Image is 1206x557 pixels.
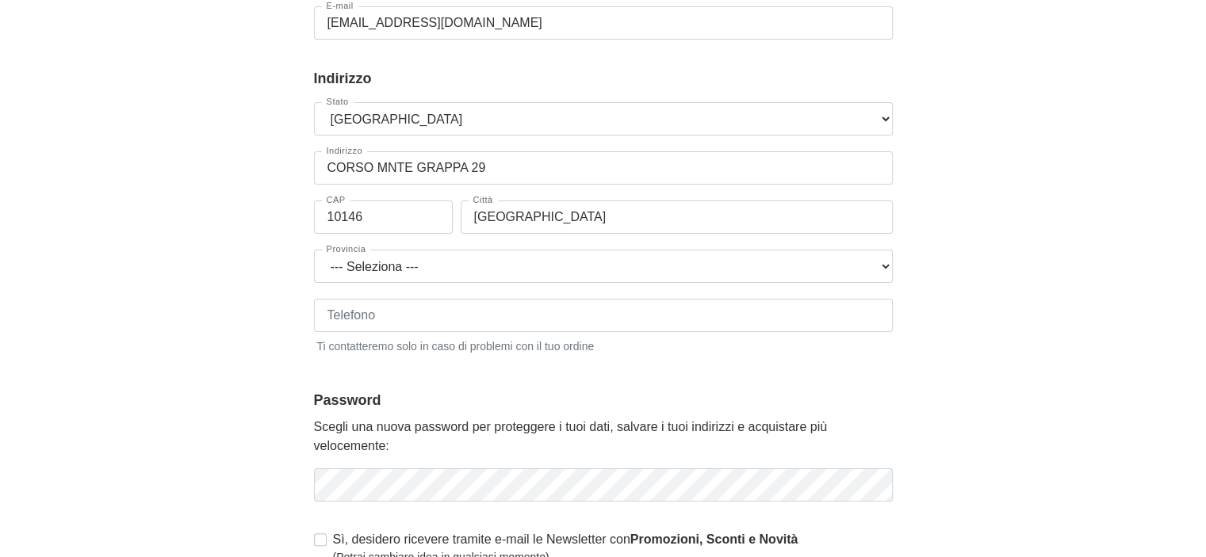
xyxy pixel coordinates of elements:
small: Ti contatteremo solo in caso di problemi con il tuo ordine [314,335,893,355]
label: E-mail [322,2,358,10]
input: Telefono [314,299,893,332]
input: E-mail [314,6,893,40]
label: Città [469,196,498,204]
input: Città [461,200,893,234]
label: CAP [322,196,350,204]
label: Indirizzo [322,147,367,155]
legend: Password [314,390,893,411]
input: CAP [314,200,453,234]
label: Provincia [322,245,371,254]
input: Indirizzo [314,151,893,185]
p: Scegli una nuova password per proteggere i tuoi dati, salvare i tuoi indirizzi e acquistare più v... [314,418,893,456]
legend: Indirizzo [314,68,893,90]
strong: Promozioni, Sconti e Novità [630,532,798,546]
label: Stato [322,97,354,106]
